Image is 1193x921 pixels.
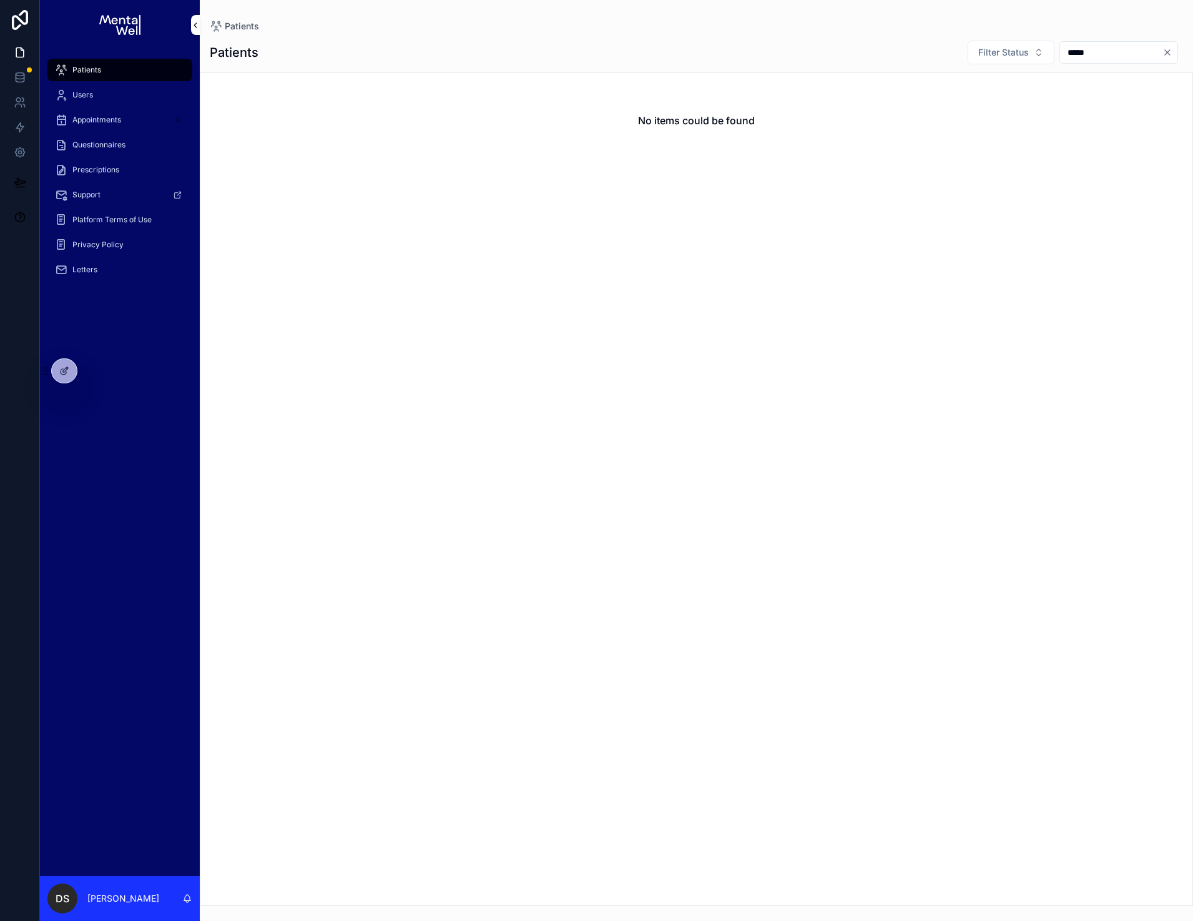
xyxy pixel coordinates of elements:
[72,65,101,75] span: Patients
[210,44,258,61] h1: Patients
[56,891,69,906] span: DS
[210,20,259,32] a: Patients
[47,184,192,206] a: Support
[40,50,200,297] div: scrollable content
[47,234,192,256] a: Privacy Policy
[47,59,192,81] a: Patients
[47,259,192,281] a: Letters
[72,115,121,125] span: Appointments
[47,134,192,156] a: Questionnaires
[72,215,152,225] span: Platform Terms of Use
[72,90,93,100] span: Users
[1162,47,1177,57] button: Clear
[72,140,125,150] span: Questionnaires
[638,113,755,128] h2: No items could be found
[47,159,192,181] a: Prescriptions
[47,209,192,231] a: Platform Terms of Use
[72,240,124,250] span: Privacy Policy
[225,20,259,32] span: Patients
[99,15,140,35] img: App logo
[72,165,119,175] span: Prescriptions
[978,46,1029,59] span: Filter Status
[47,84,192,106] a: Users
[72,190,101,200] span: Support
[968,41,1054,64] button: Select Button
[87,892,159,905] p: [PERSON_NAME]
[72,265,97,275] span: Letters
[47,109,192,131] a: Appointments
